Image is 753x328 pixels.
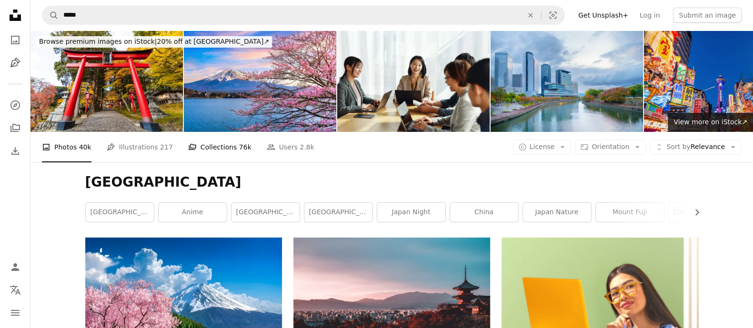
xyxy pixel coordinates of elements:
a: Collections 76k [188,132,251,162]
a: [GEOGRAPHIC_DATA] [669,203,737,222]
a: Download History [6,141,25,160]
a: anime [159,203,227,222]
span: Browse premium images on iStock | [39,38,157,45]
form: Find visuals sitewide [42,6,565,25]
img: Osaka city skyscraper sunrise sky in Autumn, Osaka, Kansai, Japan. [491,30,643,132]
a: Get Unsplash+ [572,8,634,23]
a: View more on iStock↗ [668,113,753,132]
span: View more on iStock ↗ [673,118,747,126]
img: Asian Business People Having A Meeting [337,30,490,132]
button: scroll list to the right [688,203,699,222]
span: Relevance [666,142,725,152]
span: License [530,143,555,150]
a: mount fuji [596,203,664,222]
button: Clear [520,6,541,24]
a: Browse premium images on iStock|20% off at [GEOGRAPHIC_DATA]↗ [30,30,278,53]
a: [GEOGRAPHIC_DATA] [304,203,372,222]
a: [GEOGRAPHIC_DATA] [86,203,154,222]
a: Explore [6,96,25,115]
a: Users 2.8k [267,132,314,162]
a: Collections [6,119,25,138]
span: Orientation [592,143,629,150]
span: 76k [239,142,251,152]
a: japan nature [523,203,591,222]
a: Home — Unsplash [6,6,25,27]
a: Fuji mountain and cherry blossoms in spring, Japan. [85,298,282,307]
a: Illustrations 217 [107,132,173,162]
a: Log in [634,8,665,23]
a: Photos [6,30,25,50]
span: 2.8k [300,142,314,152]
button: Submit an image [673,8,742,23]
button: Menu [6,303,25,322]
button: License [513,139,572,155]
a: Log in / Sign up [6,258,25,277]
a: [GEOGRAPHIC_DATA] [231,203,300,222]
button: Search Unsplash [42,6,59,24]
span: 20% off at [GEOGRAPHIC_DATA] ↗ [39,38,269,45]
button: Orientation [575,139,646,155]
a: Illustrations [6,53,25,72]
button: Sort byRelevance [650,139,742,155]
h1: [GEOGRAPHIC_DATA] [85,174,699,191]
button: Language [6,280,25,299]
span: Sort by [666,143,690,150]
button: Visual search [542,6,564,24]
a: china [450,203,518,222]
img: Fuji mountain and cherry blossoms in spring, Japan. [184,30,336,132]
a: japan night [377,203,445,222]
img: Japanese Torii gate at a shrine entrance in autumn [30,30,183,132]
a: pagoda surrounded by trees [293,298,490,307]
span: 217 [160,142,173,152]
